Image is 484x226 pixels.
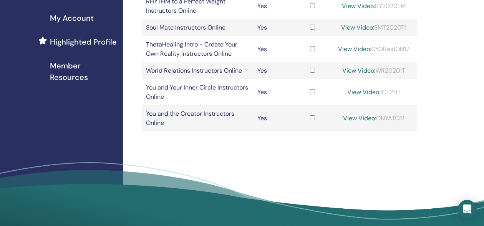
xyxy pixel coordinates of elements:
[142,79,254,105] td: You and Your Inner Circle Instructors Online
[343,114,376,122] a: View Video:
[254,79,294,105] td: Yes
[335,114,413,123] div: ONYATC8!
[254,105,294,131] td: Yes
[254,19,294,36] td: Yes
[50,12,94,24] span: My Account
[142,36,254,62] td: ThetaHealing Intro - Create Your Own Reality Instructors Online
[335,88,413,97] div: ICT21T!
[254,62,294,79] td: Yes
[458,200,476,218] div: Open Intercom Messenger
[335,66,413,75] div: WR2020!T
[335,2,413,11] div: RY2020TM
[335,45,413,54] div: CYORealON17
[254,36,294,62] td: Yes
[142,19,254,36] td: Soul Mate Instructors Online
[341,23,374,32] a: View Video:
[335,23,413,32] div: SMT2020T!
[50,36,117,48] span: Highlighted Profile
[142,62,254,79] td: World Relations Instructors Online
[342,66,375,75] a: View Video:
[338,45,371,53] a: View Video:
[342,2,375,10] a: View Video:
[347,88,380,96] a: View Video:
[50,60,117,83] span: Member Resources
[142,105,254,131] td: You and the Creator Instructors Online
